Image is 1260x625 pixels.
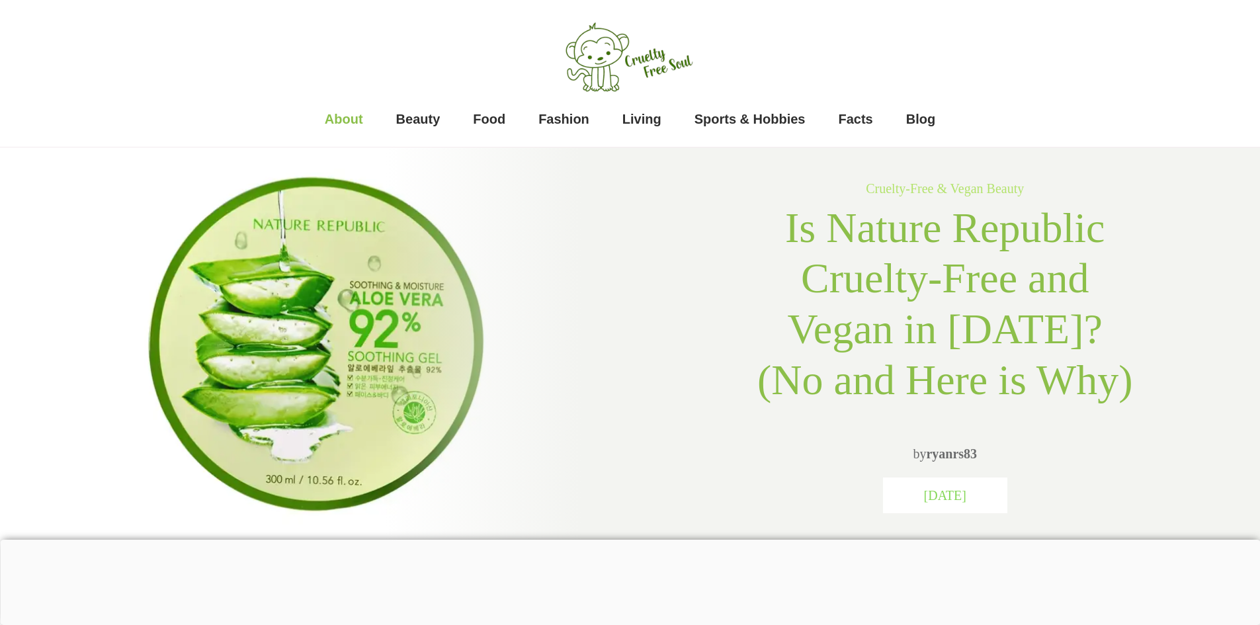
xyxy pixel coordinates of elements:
[866,181,1024,196] a: Cruelty-Free & Vegan Beauty
[694,106,806,132] a: Sports & Hobbies
[622,106,661,132] a: Living
[757,204,1133,403] span: Is Nature Republic Cruelty-Free and Vegan in [DATE]? (No and Here is Why)
[396,106,441,132] a: Beauty
[755,440,1136,467] p: by
[298,540,962,622] iframe: Advertisement
[538,106,589,132] a: Fashion
[906,106,935,132] a: Blog
[926,446,977,461] a: ryanrs83
[839,106,873,132] a: Facts
[325,106,363,132] a: About
[473,106,505,132] a: Food
[924,488,966,503] span: [DATE]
